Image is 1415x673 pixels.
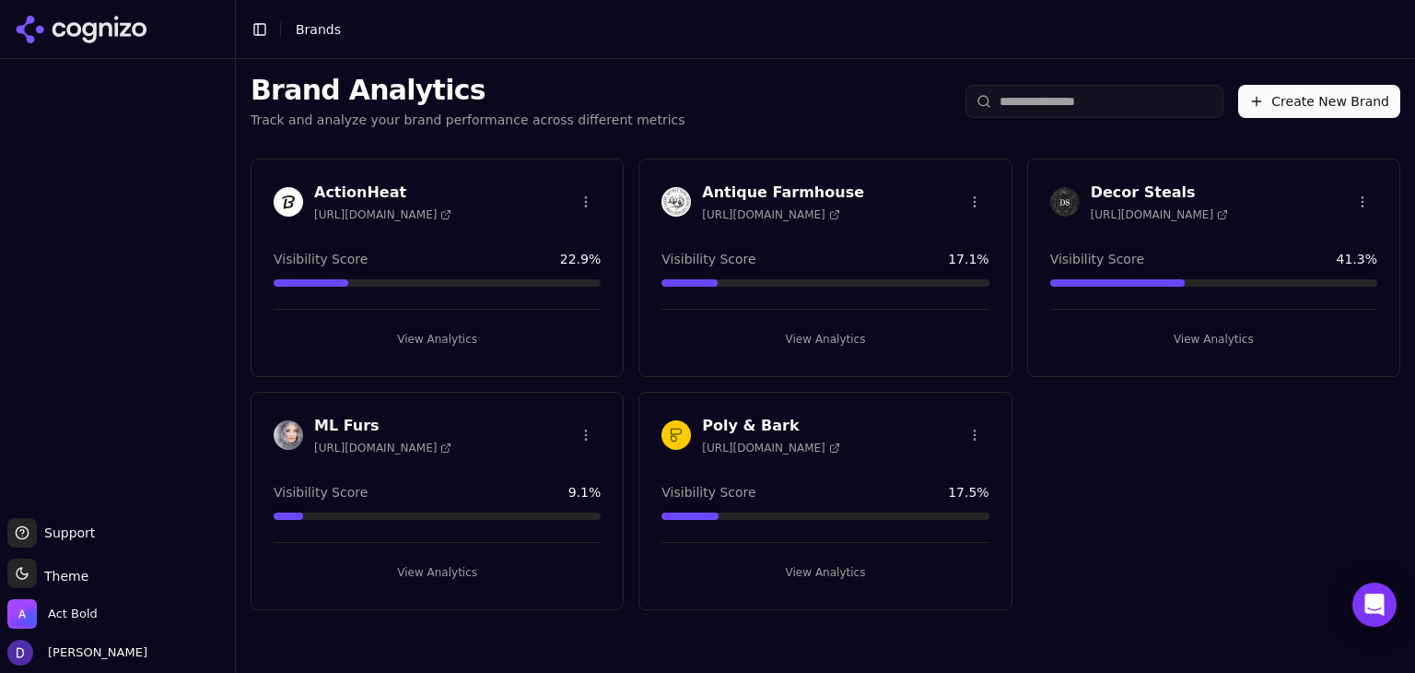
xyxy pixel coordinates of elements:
[560,250,601,268] span: 22.9 %
[251,111,685,129] p: Track and analyze your brand performance across different metrics
[1238,85,1400,118] button: Create New Brand
[274,250,368,268] span: Visibility Score
[7,599,37,629] img: Act Bold
[41,644,147,661] span: [PERSON_NAME]
[314,207,451,222] span: [URL][DOMAIN_NAME]
[702,207,839,222] span: [URL][DOMAIN_NAME]
[37,569,88,584] span: Theme
[948,250,988,268] span: 17.1 %
[274,325,601,354] button: View Analytics
[702,182,864,204] h3: Antique Farmhouse
[568,483,602,502] span: 9.1 %
[702,415,839,437] h3: Poly & Bark
[274,420,303,450] img: ML Furs
[661,187,691,217] img: Antique Farmhouse
[1091,182,1228,204] h3: Decor Steals
[296,22,341,37] span: Brands
[1050,325,1377,354] button: View Analytics
[314,441,451,455] span: [URL][DOMAIN_NAME]
[48,606,98,622] span: Act Bold
[1050,250,1144,268] span: Visibility Score
[251,74,685,107] h1: Brand Analytics
[661,483,755,502] span: Visibility Score
[1091,207,1228,222] span: [URL][DOMAIN_NAME]
[274,483,368,502] span: Visibility Score
[37,524,95,542] span: Support
[1352,583,1397,627] div: Open Intercom Messenger
[1050,187,1080,217] img: Decor Steals
[661,325,988,354] button: View Analytics
[7,640,33,666] img: David White
[7,599,98,629] button: Open organization switcher
[948,483,988,502] span: 17.5 %
[7,640,147,666] button: Open user button
[661,420,691,450] img: Poly & Bark
[661,558,988,587] button: View Analytics
[274,187,303,217] img: ActionHeat
[661,250,755,268] span: Visibility Score
[296,20,341,39] nav: breadcrumb
[314,182,451,204] h3: ActionHeat
[274,558,601,587] button: View Analytics
[1337,250,1377,268] span: 41.3 %
[702,441,839,455] span: [URL][DOMAIN_NAME]
[314,415,451,437] h3: ML Furs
